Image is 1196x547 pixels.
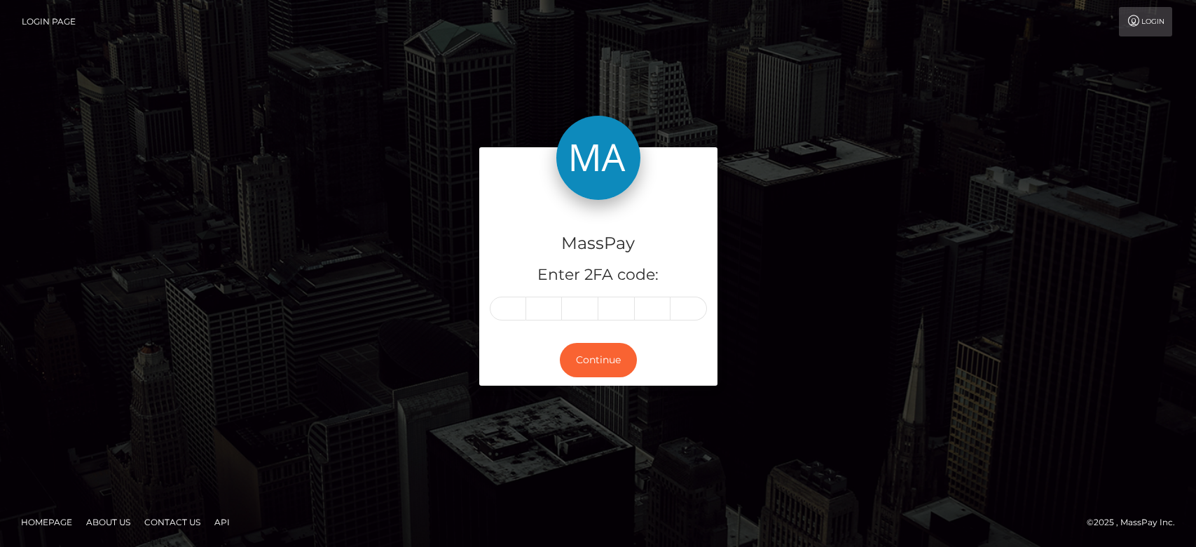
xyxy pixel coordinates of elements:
[1119,7,1172,36] a: Login
[15,511,78,533] a: Homepage
[560,343,637,377] button: Continue
[22,7,76,36] a: Login Page
[490,264,707,286] h5: Enter 2FA code:
[81,511,136,533] a: About Us
[209,511,235,533] a: API
[490,231,707,256] h4: MassPay
[556,116,640,200] img: MassPay
[1087,515,1185,530] div: © 2025 , MassPay Inc.
[139,511,206,533] a: Contact Us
